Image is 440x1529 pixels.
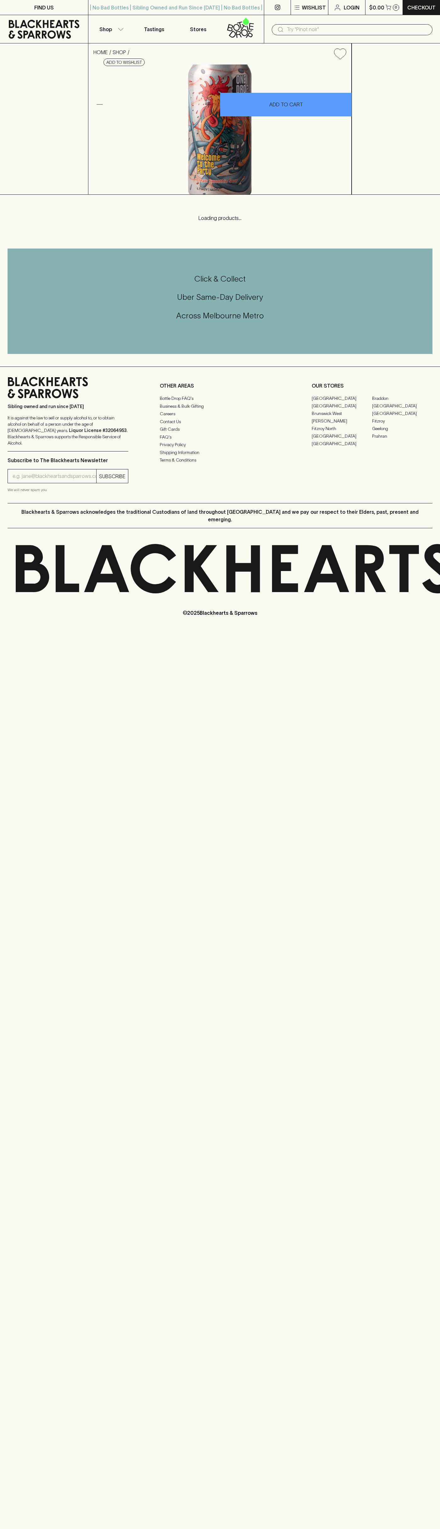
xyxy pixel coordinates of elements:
[99,473,125,480] p: SUBSCRIBE
[395,6,397,9] p: 0
[302,4,326,11] p: Wishlist
[93,49,108,55] a: HOME
[372,432,432,440] a: Prahran
[407,4,436,11] p: Checkout
[12,508,428,523] p: Blackhearts & Sparrows acknowledges the traditional Custodians of land throughout [GEOGRAPHIC_DAT...
[8,292,432,302] h5: Uber Same-Day Delivery
[88,64,351,194] img: 77857.png
[8,403,128,410] p: Sibling owned and run since [DATE]
[8,487,128,493] p: We will never spam you
[113,49,126,55] a: SHOP
[312,395,372,402] a: [GEOGRAPHIC_DATA]
[372,417,432,425] a: Fitzroy
[160,456,281,464] a: Terms & Conditions
[287,25,427,35] input: Try "Pinot noir"
[369,4,384,11] p: $0.00
[220,93,352,116] button: ADD TO CART
[103,59,145,66] button: Add to wishlist
[160,433,281,441] a: FAQ's
[160,449,281,456] a: Shipping Information
[6,214,434,222] p: Loading products...
[88,15,132,43] button: Shop
[269,101,303,108] p: ADD TO CART
[312,410,372,417] a: Brunswick West
[34,4,54,11] p: FIND US
[344,4,359,11] p: Login
[8,311,432,321] h5: Across Melbourne Metro
[8,249,432,354] div: Call to action block
[160,382,281,389] p: OTHER AREAS
[8,274,432,284] h5: Click & Collect
[372,402,432,410] a: [GEOGRAPHIC_DATA]
[97,469,128,483] button: SUBSCRIBE
[160,441,281,449] a: Privacy Policy
[144,25,164,33] p: Tastings
[312,425,372,432] a: Fitzroy North
[160,410,281,418] a: Careers
[312,432,372,440] a: [GEOGRAPHIC_DATA]
[8,415,128,446] p: It is against the law to sell or supply alcohol to, or to obtain alcohol on behalf of a person un...
[160,426,281,433] a: Gift Cards
[8,456,128,464] p: Subscribe to The Blackhearts Newsletter
[312,417,372,425] a: [PERSON_NAME]
[160,418,281,425] a: Contact Us
[331,46,349,62] button: Add to wishlist
[160,402,281,410] a: Business & Bulk Gifting
[176,15,220,43] a: Stores
[190,25,206,33] p: Stores
[372,410,432,417] a: [GEOGRAPHIC_DATA]
[13,471,96,481] input: e.g. jane@blackheartsandsparrows.com.au
[132,15,176,43] a: Tastings
[99,25,112,33] p: Shop
[160,395,281,402] a: Bottle Drop FAQ's
[372,395,432,402] a: Braddon
[372,425,432,432] a: Geelong
[312,440,372,447] a: [GEOGRAPHIC_DATA]
[312,382,432,389] p: OUR STORES
[69,428,127,433] strong: Liquor License #32064953
[312,402,372,410] a: [GEOGRAPHIC_DATA]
